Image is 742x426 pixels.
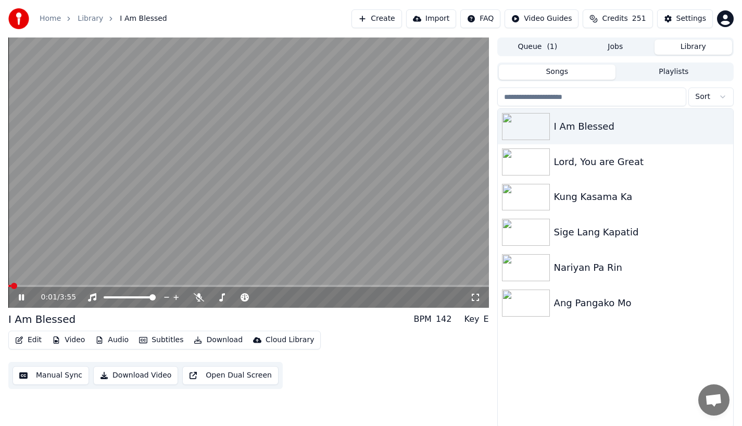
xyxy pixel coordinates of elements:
[406,9,456,28] button: Import
[602,14,627,24] span: Credits
[505,9,578,28] button: Video Guides
[135,333,187,347] button: Subtitles
[78,14,103,24] a: Library
[655,40,732,55] button: Library
[499,40,576,55] button: Queue
[41,292,66,303] div: /
[11,333,46,347] button: Edit
[91,333,133,347] button: Audio
[120,14,167,24] span: I Am Blessed
[8,8,29,29] img: youka
[554,190,729,204] div: Kung Kasama Ka
[351,9,402,28] button: Create
[266,335,314,345] div: Cloud Library
[576,40,654,55] button: Jobs
[93,366,178,385] button: Download Video
[8,312,76,327] div: I Am Blessed
[483,313,488,325] div: E
[676,14,706,24] div: Settings
[60,292,76,303] span: 3:55
[460,9,500,28] button: FAQ
[698,384,730,416] div: Open chat
[554,225,729,240] div: Sige Lang Kapatid
[554,119,729,134] div: I Am Blessed
[657,9,713,28] button: Settings
[554,296,729,310] div: Ang Pangako Mo
[436,313,452,325] div: 142
[464,313,479,325] div: Key
[695,92,710,102] span: Sort
[413,313,431,325] div: BPM
[583,9,652,28] button: Credits251
[554,155,729,169] div: Lord, You are Great
[40,14,61,24] a: Home
[182,366,279,385] button: Open Dual Screen
[40,14,167,24] nav: breadcrumb
[499,65,615,80] button: Songs
[554,260,729,275] div: Nariyan Pa Rin
[190,333,247,347] button: Download
[615,65,732,80] button: Playlists
[632,14,646,24] span: 251
[547,42,557,52] span: ( 1 )
[48,333,89,347] button: Video
[12,366,89,385] button: Manual Sync
[41,292,57,303] span: 0:01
